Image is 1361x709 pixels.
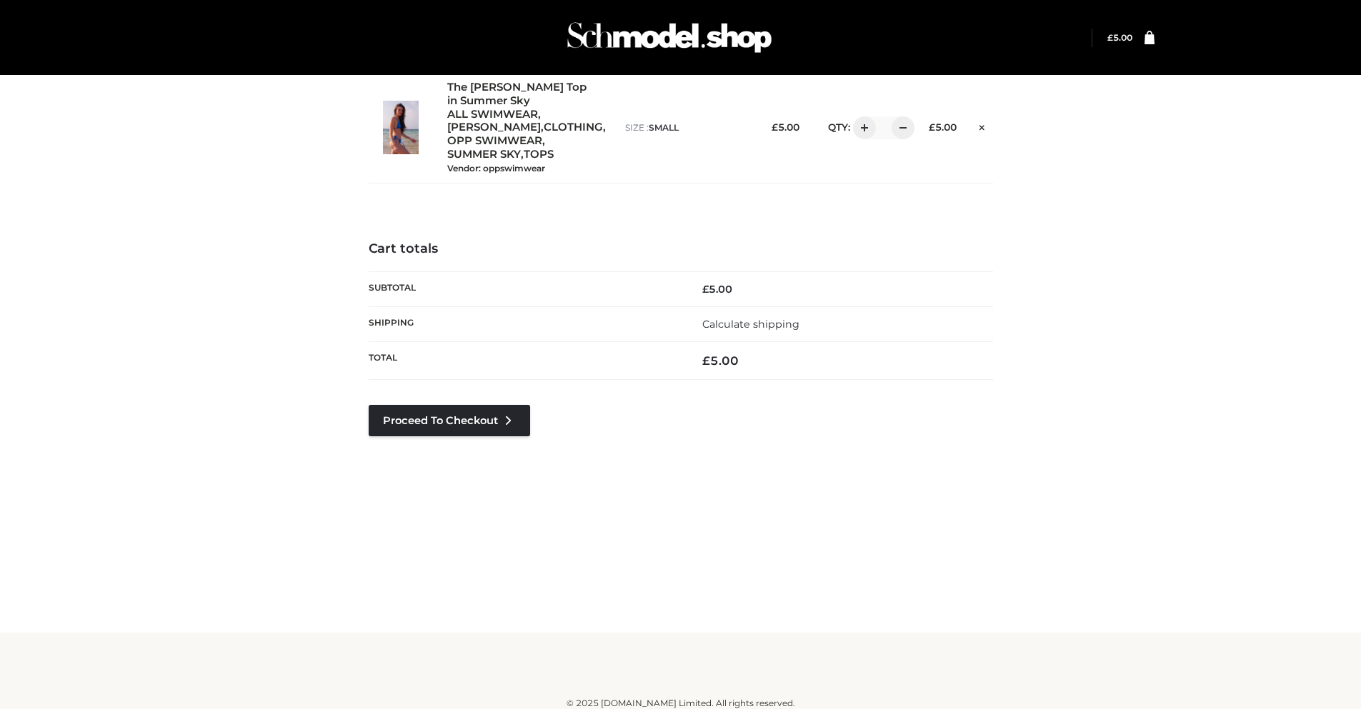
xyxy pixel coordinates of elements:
small: Vendor: oppswimwear [447,163,545,174]
h4: Cart totals [369,241,993,257]
th: Subtotal [369,271,681,306]
bdi: 5.00 [929,121,957,133]
span: £ [929,121,935,133]
a: CLOTHING [544,121,603,134]
bdi: 5.00 [702,283,732,296]
a: Proceed to Checkout [369,405,530,436]
a: Calculate shipping [702,318,799,331]
bdi: 5.00 [772,121,799,133]
span: £ [772,121,778,133]
a: SUMMER SKY [447,148,521,161]
bdi: 5.00 [702,353,739,368]
th: Total [369,342,681,380]
span: SMALL [649,122,679,133]
a: [PERSON_NAME] [447,121,541,134]
a: Remove this item [971,116,992,135]
span: £ [702,353,710,368]
span: £ [702,283,709,296]
img: Schmodel Admin 964 [562,9,777,66]
a: TOPS [524,148,554,161]
p: size : [625,121,747,134]
a: £5.00 [1107,32,1132,43]
div: QTY: [814,116,904,139]
th: Shipping [369,307,681,342]
a: OPP SWIMWEAR [447,134,542,148]
a: The [PERSON_NAME] Top in Summer Sky [447,81,594,108]
bdi: 5.00 [1107,32,1132,43]
a: ALL SWIMWEAR [447,108,538,121]
span: £ [1107,32,1113,43]
div: , , , , , [447,81,611,174]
